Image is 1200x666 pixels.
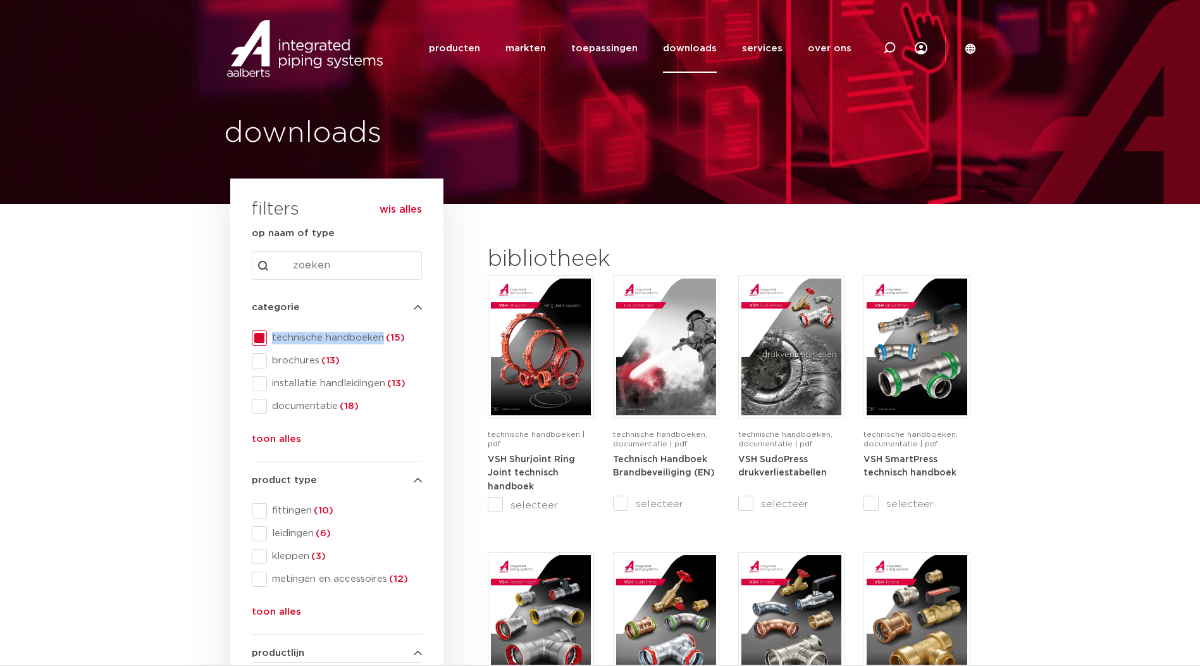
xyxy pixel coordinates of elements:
h4: product type [252,473,422,488]
h4: categorie [252,300,422,315]
nav: Menu [429,24,851,73]
button: wis alles [380,203,422,216]
a: producten [429,24,480,73]
a: VSH Shurjoint Ring Joint technisch handboek [488,455,575,491]
div: brochures(13) [252,353,422,368]
h4: productlijn [252,646,422,661]
a: VSH SmartPress technisch handboek [863,455,956,478]
button: toon alles [252,605,301,625]
div: installatie handleidingen(13) [252,376,422,391]
span: (13) [319,356,340,365]
div: technische handboeken(15) [252,330,422,346]
a: services [742,24,782,73]
span: (18) [338,401,359,411]
span: documentatie [267,400,422,413]
a: over ons [808,24,851,73]
span: brochures [267,355,422,367]
strong: VSH SmartPress technisch handboek [863,455,956,478]
div: kleppen(3) [252,549,422,564]
span: technische handboeken, documentatie | pdf [613,430,707,448]
button: toon alles [252,432,301,452]
a: downloads [663,24,717,73]
img: VSH-SudoPress_A4PLT_5007706_2024-2.0_NL-pdf.jpg [741,279,841,415]
span: (12) [387,574,408,584]
strong: VSH Shurjoint Ring Joint technisch handboek [488,455,575,491]
span: installatie handleidingen [267,377,422,390]
span: metingen en accessoires [267,573,422,586]
span: leidingen [267,527,422,540]
span: technische handboeken, documentatie | pdf [863,430,958,448]
span: (10) [312,506,333,515]
div: metingen en accessoires(12) [252,572,422,587]
label: selecteer [613,496,719,512]
a: toepassingen [571,24,638,73]
label: selecteer [863,496,970,512]
span: (15) [384,333,405,342]
span: technische handboeken | pdf [488,430,585,448]
img: VSH-SmartPress_A4TM_5009301_2023_2.0-EN-pdf.jpg [867,279,967,415]
span: kleppen [267,550,422,563]
label: selecteer [738,496,844,512]
a: Technisch Handboek Brandbeveiliging (EN) [613,455,715,478]
a: markten [505,24,546,73]
span: fittingen [267,505,422,517]
img: VSH-Shurjoint-RJ_A4TM_5011380_2025_1.1_EN-pdf.jpg [491,279,591,415]
h2: bibliotheek [488,244,713,275]
strong: op naam of type [252,229,335,238]
div: leidingen(6) [252,526,422,541]
label: selecteer [488,498,594,513]
a: VSH SudoPress drukverliestabellen [738,455,827,478]
div: documentatie(18) [252,399,422,414]
h1: downloads [224,113,594,154]
strong: Technisch Handboek Brandbeveiliging (EN) [613,455,715,478]
span: technische handboeken, documentatie | pdf [738,430,832,448]
img: FireProtection_A4TM_5007915_2025_2.0_EN-pdf.jpg [616,279,716,415]
span: (6) [314,529,331,538]
strong: VSH SudoPress drukverliestabellen [738,455,827,478]
span: (3) [309,551,326,561]
h3: filters [252,195,299,225]
div: fittingen(10) [252,503,422,518]
span: technische handboeken [267,332,422,344]
span: (13) [385,379,405,388]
